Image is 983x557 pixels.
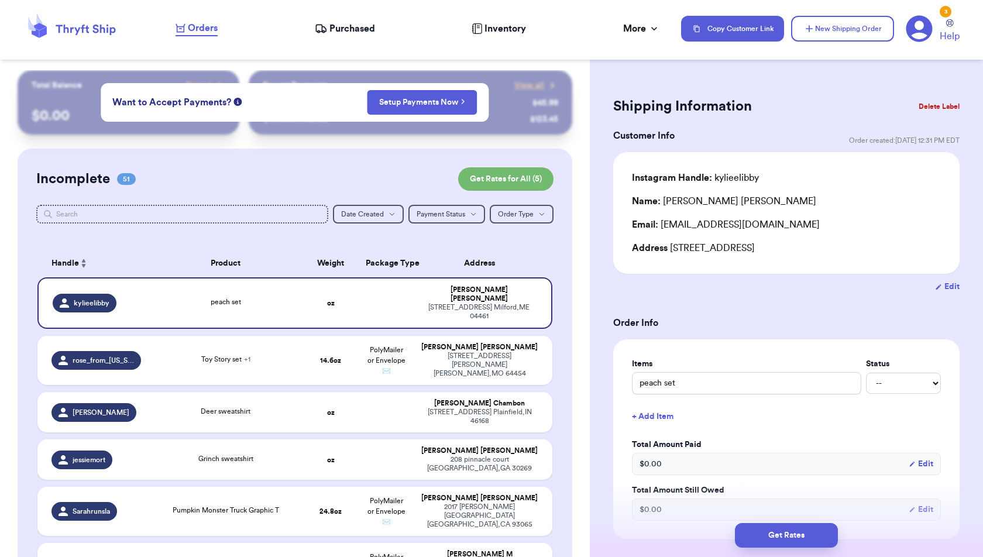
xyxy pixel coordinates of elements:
h2: Shipping Information [613,97,752,116]
span: $ 0.00 [640,458,662,470]
div: 3 [940,6,951,18]
span: kylieelibby [74,298,109,308]
div: 208 pinnacle court [GEOGRAPHIC_DATA] , GA 30269 [421,455,538,473]
button: Edit [909,504,933,515]
th: Weight [303,249,359,277]
span: Payout [186,80,211,91]
div: [STREET_ADDRESS] Plainfield , IN 46168 [421,408,538,425]
label: Status [866,358,941,370]
a: Payout [186,80,225,91]
th: Address [414,249,552,277]
div: $ 45.99 [532,97,558,109]
button: Get Rates for All (5) [458,167,554,191]
div: [PERSON_NAME] [PERSON_NAME] [421,494,538,503]
button: Edit [909,458,933,470]
th: Package Type [359,249,414,277]
strong: oz [327,300,335,307]
strong: oz [327,456,335,463]
span: Handle [51,257,79,270]
span: 51 [117,173,136,185]
a: View all [514,80,558,91]
span: Orders [188,21,218,35]
button: Get Rates [735,523,838,548]
span: Want to Accept Payments? [112,95,231,109]
div: [EMAIL_ADDRESS][DOMAIN_NAME] [632,218,941,232]
span: PolyMailer or Envelope ✉️ [367,346,405,374]
button: Setup Payments Now [367,90,477,115]
span: Pumpkin Monster Truck Graphic T [173,507,279,514]
div: More [623,22,660,36]
span: Help [940,29,960,43]
span: Date Created [341,211,384,218]
p: $ 0.00 [32,106,225,125]
div: kylieelibby [632,171,759,185]
span: Name: [632,197,661,206]
span: PolyMailer or Envelope ✉️ [367,497,405,525]
div: [STREET_ADDRESS] [632,241,941,255]
button: Payment Status [408,205,485,224]
span: Sarahrunsla [73,507,110,516]
h2: Incomplete [36,170,110,188]
label: Total Amount Paid [632,439,941,451]
div: [PERSON_NAME] Chambon [421,399,538,408]
button: New Shipping Order [791,16,894,42]
button: Edit [935,281,960,293]
th: Product [148,249,303,277]
label: Items [632,358,861,370]
p: Total Balance [32,80,82,91]
p: Recent Payments [263,80,328,91]
span: + 1 [244,356,250,363]
strong: oz [327,409,335,416]
span: rose_from_[US_STATE] [73,356,134,365]
a: Setup Payments Now [379,97,465,108]
button: Order Type [490,205,554,224]
a: 3 [906,15,933,42]
span: Payment Status [417,211,465,218]
span: Inventory [484,22,526,36]
span: Deer sweatshirt [201,408,250,415]
button: Delete Label [914,94,964,119]
span: jessiemort [73,455,105,465]
a: Help [940,19,960,43]
strong: 14.6 oz [320,357,341,364]
input: Search [36,205,328,224]
h3: Order Info [613,316,960,330]
button: Sort ascending [79,256,88,270]
button: Date Created [333,205,404,224]
div: [PERSON_NAME] [PERSON_NAME] [421,286,537,303]
button: + Add Item [627,404,946,429]
div: [PERSON_NAME] [PERSON_NAME] [421,343,538,352]
a: Orders [176,21,218,36]
span: Instagram Handle: [632,173,712,183]
span: [PERSON_NAME] [73,408,129,417]
span: Email: [632,220,658,229]
span: View all [514,80,544,91]
span: Grinch sweatshirt [198,455,253,462]
div: [STREET_ADDRESS] Milford , ME 04461 [421,303,537,321]
div: [STREET_ADDRESS][PERSON_NAME] [PERSON_NAME] , MO 64454 [421,352,538,378]
span: Address [632,243,668,253]
span: $ 0.00 [640,504,662,515]
div: $ 123.45 [530,114,558,125]
span: Toy Story set [201,356,250,363]
button: Copy Customer Link [681,16,784,42]
label: Total Amount Still Owed [632,484,941,496]
span: Order Type [498,211,534,218]
a: Purchased [315,22,375,36]
div: [PERSON_NAME] [PERSON_NAME] [632,194,816,208]
a: Inventory [472,22,526,36]
div: 2017 [PERSON_NAME][GEOGRAPHIC_DATA] [GEOGRAPHIC_DATA] , CA 93065 [421,503,538,529]
strong: 24.8 oz [319,508,342,515]
span: Order created: [DATE] 12:31 PM EDT [849,136,960,145]
span: peach set [211,298,241,305]
span: Purchased [329,22,375,36]
h3: Customer Info [613,129,675,143]
div: [PERSON_NAME] [PERSON_NAME] [421,446,538,455]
